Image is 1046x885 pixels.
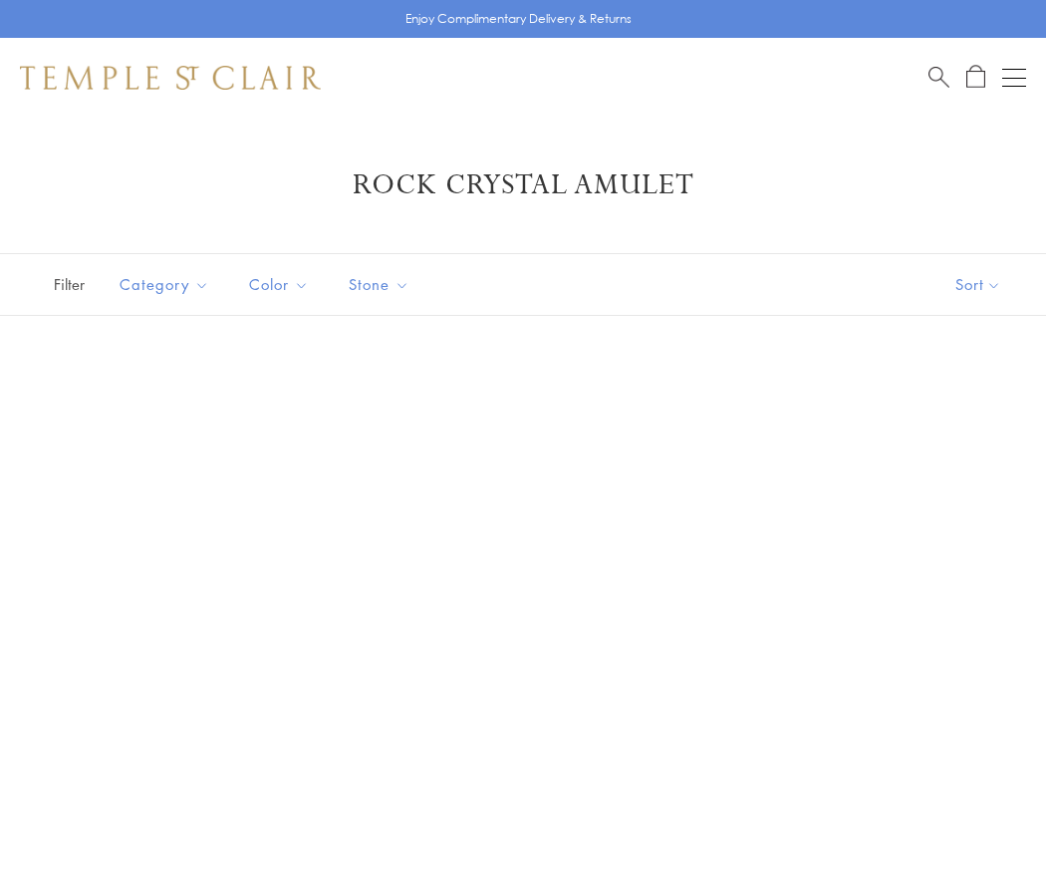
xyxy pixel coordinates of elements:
[110,272,224,297] span: Category
[339,272,424,297] span: Stone
[50,167,996,203] h1: Rock Crystal Amulet
[105,262,224,307] button: Category
[405,9,632,29] p: Enjoy Complimentary Delivery & Returns
[966,65,985,90] a: Open Shopping Bag
[239,272,324,297] span: Color
[928,65,949,90] a: Search
[911,254,1046,315] button: Show sort by
[1002,66,1026,90] button: Open navigation
[234,262,324,307] button: Color
[20,66,321,90] img: Temple St. Clair
[334,262,424,307] button: Stone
